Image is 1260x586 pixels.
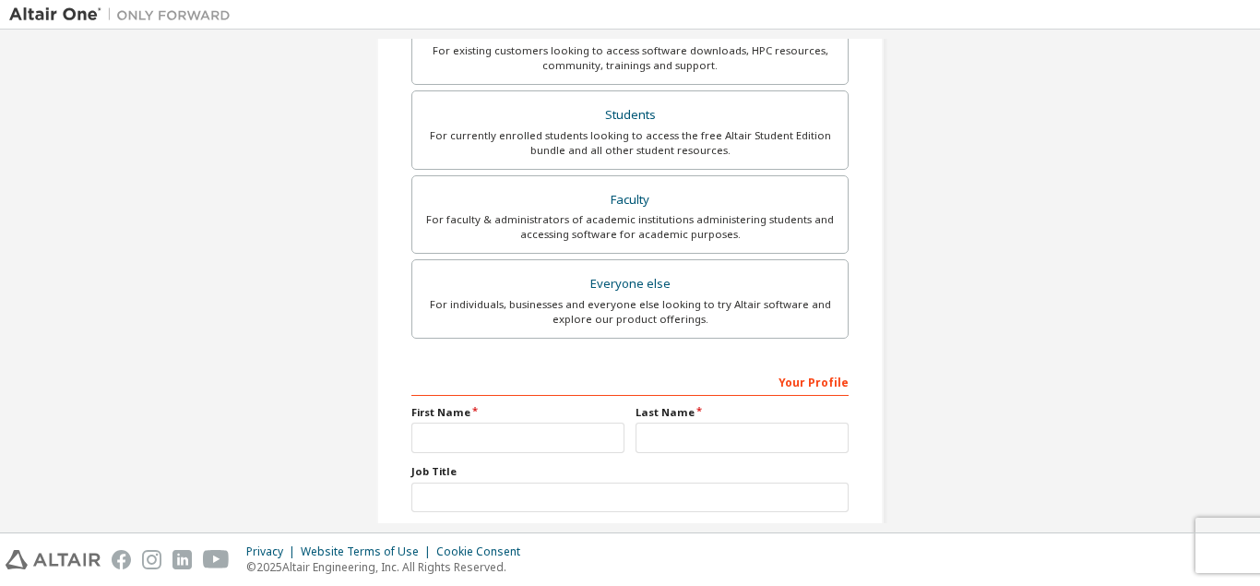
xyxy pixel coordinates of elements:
[411,405,624,420] label: First Name
[142,550,161,569] img: instagram.svg
[246,544,301,559] div: Privacy
[423,43,837,73] div: For existing customers looking to access software downloads, HPC resources, community, trainings ...
[172,550,192,569] img: linkedin.svg
[423,128,837,158] div: For currently enrolled students looking to access the free Altair Student Edition bundle and all ...
[423,102,837,128] div: Students
[203,550,230,569] img: youtube.svg
[411,464,849,479] label: Job Title
[636,405,849,420] label: Last Name
[246,559,531,575] p: © 2025 Altair Engineering, Inc. All Rights Reserved.
[423,297,837,327] div: For individuals, businesses and everyone else looking to try Altair software and explore our prod...
[6,550,101,569] img: altair_logo.svg
[9,6,240,24] img: Altair One
[436,544,531,559] div: Cookie Consent
[423,187,837,213] div: Faculty
[411,366,849,396] div: Your Profile
[112,550,131,569] img: facebook.svg
[301,544,436,559] div: Website Terms of Use
[423,212,837,242] div: For faculty & administrators of academic institutions administering students and accessing softwa...
[423,271,837,297] div: Everyone else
